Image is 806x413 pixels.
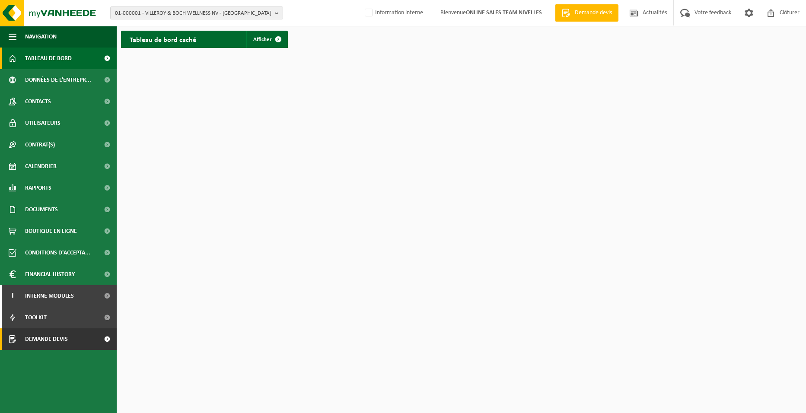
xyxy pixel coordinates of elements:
[555,4,618,22] a: Demande devis
[25,134,55,156] span: Contrat(s)
[121,31,205,48] h2: Tableau de bord caché
[25,69,91,91] span: Données de l'entrepr...
[25,156,57,177] span: Calendrier
[25,285,74,307] span: Interne modules
[25,177,51,199] span: Rapports
[573,9,614,17] span: Demande devis
[25,264,75,285] span: Financial History
[25,328,68,350] span: Demande devis
[25,199,58,220] span: Documents
[25,48,72,69] span: Tableau de bord
[115,7,271,20] span: 01-000001 - VILLEROY & BOCH WELLNESS NV - [GEOGRAPHIC_DATA]
[25,91,51,112] span: Contacts
[25,242,90,264] span: Conditions d'accepta...
[110,6,283,19] button: 01-000001 - VILLEROY & BOCH WELLNESS NV - [GEOGRAPHIC_DATA]
[253,37,272,42] span: Afficher
[25,112,61,134] span: Utilisateurs
[25,220,77,242] span: Boutique en ligne
[246,31,287,48] a: Afficher
[9,285,16,307] span: I
[466,10,542,16] strong: ONLINE SALES TEAM NIVELLES
[25,26,57,48] span: Navigation
[25,307,47,328] span: Toolkit
[363,6,423,19] label: Information interne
